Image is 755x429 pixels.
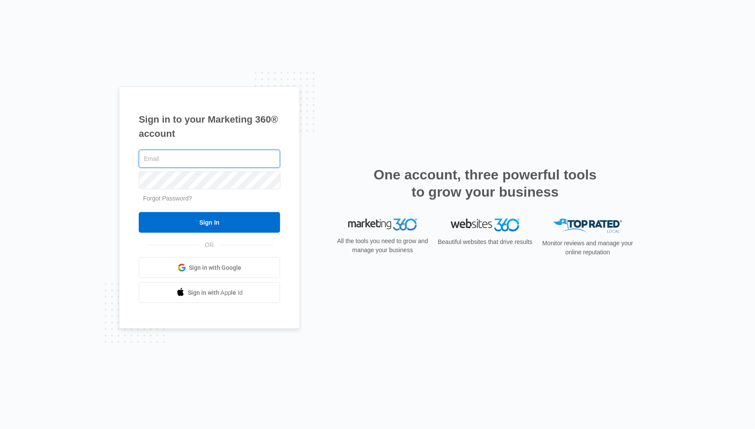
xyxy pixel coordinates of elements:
[451,219,520,231] img: Websites 360
[540,239,636,257] p: Monitor reviews and manage your online reputation
[437,238,533,247] p: Beautiful websites that drive results
[143,195,192,202] a: Forgot Password?
[188,288,243,297] span: Sign in with Apple Id
[348,219,417,231] img: Marketing 360
[139,282,280,303] a: Sign in with Apple Id
[334,237,431,255] p: All the tools you need to grow and manage your business
[139,112,280,141] h1: Sign in to your Marketing 360® account
[189,263,242,272] span: Sign in with Google
[553,219,622,233] img: Top Rated Local
[199,241,220,250] span: OR
[371,166,599,201] h2: One account, three powerful tools to grow your business
[139,150,280,168] input: Email
[139,257,280,278] a: Sign in with Google
[139,212,280,233] input: Sign In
